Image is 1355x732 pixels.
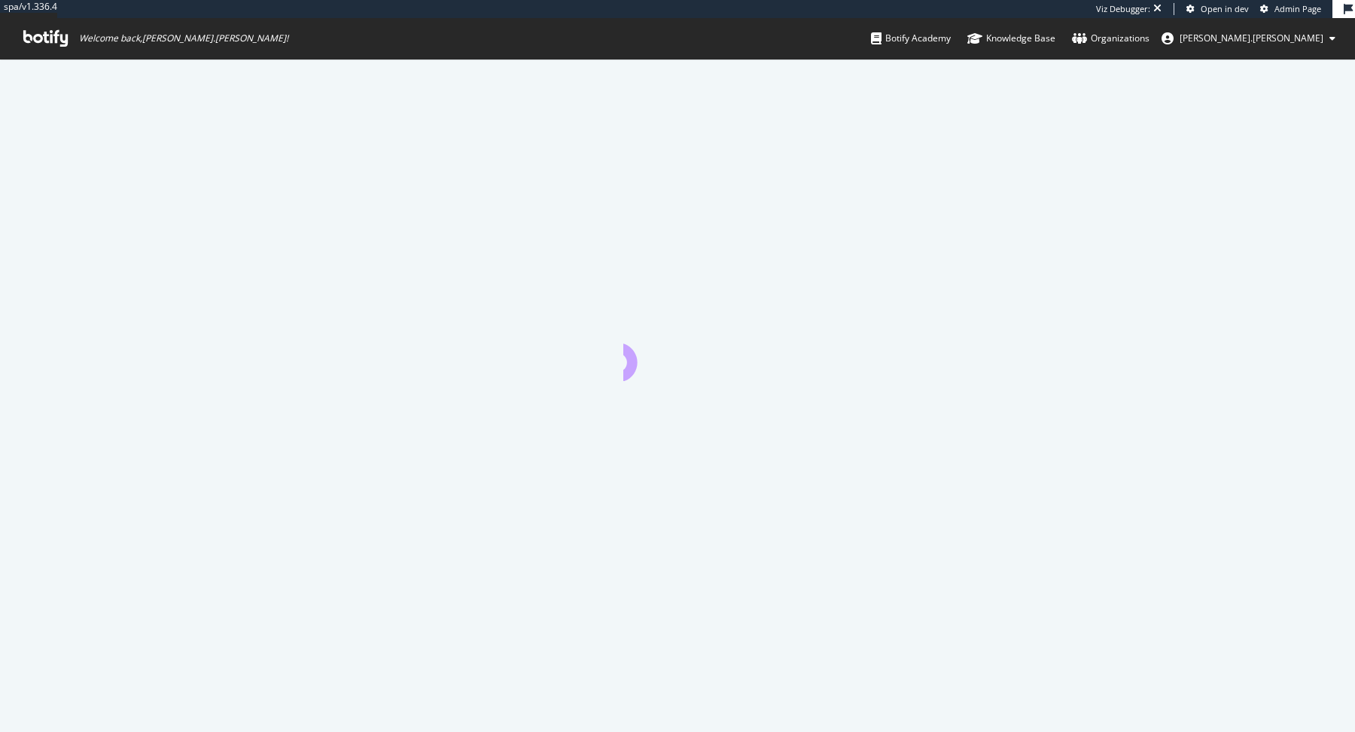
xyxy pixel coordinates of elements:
div: Knowledge Base [967,31,1055,46]
div: Organizations [1072,31,1149,46]
a: Botify Academy [871,18,951,59]
div: Botify Academy [871,31,951,46]
span: Welcome back, [PERSON_NAME].[PERSON_NAME] ! [79,32,288,44]
a: Organizations [1072,18,1149,59]
span: jay.chitnis [1180,32,1323,44]
div: Viz Debugger: [1096,3,1150,15]
a: Open in dev [1186,3,1249,15]
a: Knowledge Base [967,18,1055,59]
span: Open in dev [1201,3,1249,14]
span: Admin Page [1274,3,1321,14]
a: Admin Page [1260,3,1321,15]
button: [PERSON_NAME].[PERSON_NAME] [1149,26,1347,50]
